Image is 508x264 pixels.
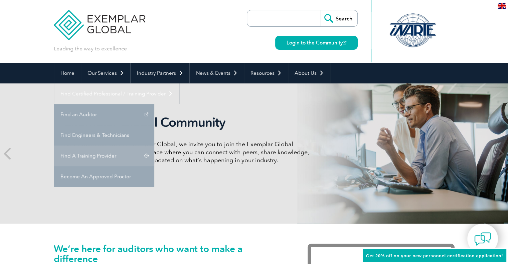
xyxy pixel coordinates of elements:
a: Our Services [81,63,130,83]
a: Resources [244,63,288,83]
a: Become An Approved Proctor [54,166,154,187]
a: Find Engineers & Technicians [54,125,154,146]
a: Find A Training Provider [54,146,154,166]
img: open_square.png [343,41,346,44]
a: About Us [288,63,330,83]
a: Find Certified Professional / Training Provider [54,83,179,104]
a: Login to the Community [275,36,358,50]
a: News & Events [190,63,244,83]
img: en [498,3,506,9]
p: As a valued member of Exemplar Global, we invite you to join the Exemplar Global Community—a fun,... [64,140,314,164]
h2: Exemplar Global Community [64,115,314,130]
h1: We’re here for auditors who want to make a difference [54,244,288,264]
span: Get 20% off on your new personnel certification application! [366,253,503,258]
a: Home [54,63,81,83]
input: Search [321,10,357,26]
img: contact-chat.png [474,231,491,247]
a: Find an Auditor [54,104,154,125]
p: Leading the way to excellence [54,45,127,52]
a: Industry Partners [131,63,189,83]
